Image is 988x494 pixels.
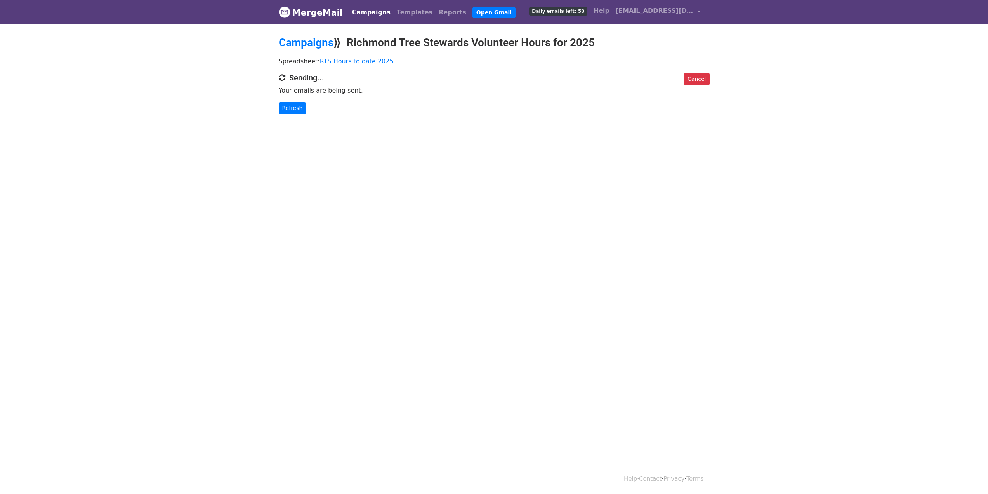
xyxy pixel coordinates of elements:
a: Open Gmail [472,7,516,18]
a: RTS Hours to date 2025 [320,58,394,65]
p: Your emails are being sent. [279,86,710,94]
a: Daily emails left: 50 [526,3,590,19]
h4: Sending... [279,73,710,82]
a: Reports [436,5,469,20]
a: [EMAIL_ADDRESS][DOMAIN_NAME] [613,3,703,21]
a: Refresh [279,102,306,114]
h2: ⟫ Richmond Tree Stewards Volunteer Hours for 2025 [279,36,710,49]
img: MergeMail logo [279,6,290,18]
span: [EMAIL_ADDRESS][DOMAIN_NAME] [616,6,693,16]
a: MergeMail [279,4,343,21]
a: Templates [394,5,436,20]
a: Campaigns [349,5,394,20]
p: Spreadsheet: [279,57,710,65]
a: Help [624,475,637,482]
a: Campaigns [279,36,333,49]
a: Privacy [663,475,684,482]
a: Cancel [684,73,709,85]
a: Help [590,3,613,19]
a: Terms [686,475,703,482]
a: Contact [639,475,662,482]
span: Daily emails left: 50 [529,7,587,16]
